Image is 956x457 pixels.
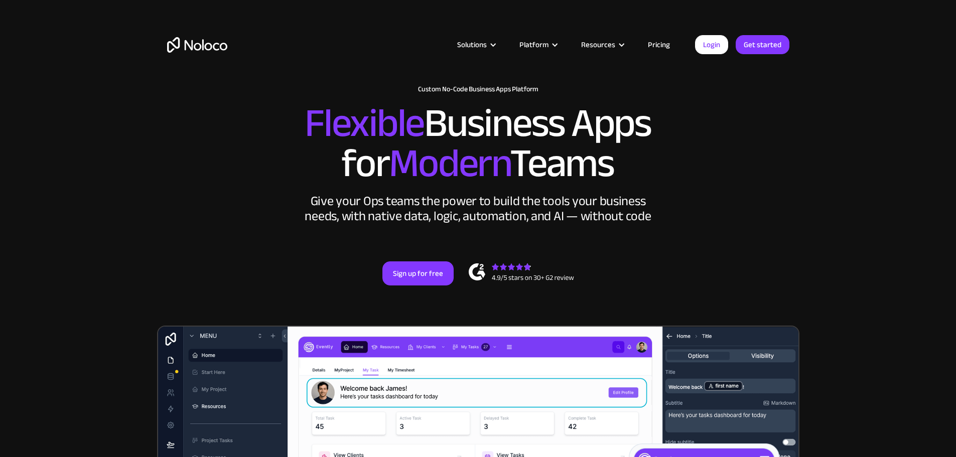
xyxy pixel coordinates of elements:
[167,37,227,53] a: home
[581,38,615,51] div: Resources
[457,38,487,51] div: Solutions
[519,38,549,51] div: Platform
[569,38,635,51] div: Resources
[389,126,510,201] span: Modern
[635,38,682,51] a: Pricing
[382,261,454,285] a: Sign up for free
[507,38,569,51] div: Platform
[736,35,789,54] a: Get started
[445,38,507,51] div: Solutions
[305,86,424,161] span: Flexible
[695,35,728,54] a: Login
[303,194,654,224] div: Give your Ops teams the power to build the tools your business needs, with native data, logic, au...
[167,103,789,184] h2: Business Apps for Teams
